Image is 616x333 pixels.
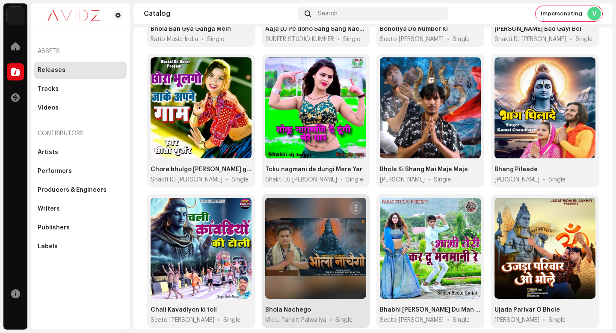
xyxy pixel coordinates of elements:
[38,168,72,175] div: Performers
[338,35,340,44] span: •
[495,165,538,174] div: Bhang Pilaade
[380,316,444,324] span: Seeto Gurjar
[38,243,58,250] div: Labels
[380,25,448,33] div: Bohotiya Do Number Ki
[34,163,127,180] re-m-nav-item: Performers
[380,165,468,174] div: Bhole Ki Bhang Mai Maje Maje
[548,175,566,184] div: Single
[447,35,449,44] span: •
[346,175,363,184] div: Single
[265,165,362,174] div: Toku nagmani de dungi Mere Yar
[587,7,601,21] div: V
[34,41,127,62] re-a-nav-header: Assets
[330,316,332,324] span: •
[575,35,592,44] div: Single
[495,35,566,44] span: Shakti DJ Borai
[231,175,249,184] div: Single
[207,35,224,44] div: Single
[34,219,127,236] re-m-nav-item: Publishers
[34,181,127,199] re-m-nav-item: Producers & Engineers
[434,175,451,184] div: Single
[265,35,334,44] span: SUDEER STUDIO KUMHER
[201,35,204,44] span: •
[144,10,294,17] div: Catalog
[34,62,127,79] re-m-nav-item: Releases
[38,224,70,231] div: Publishers
[447,316,449,324] span: •
[38,104,59,111] div: Videos
[318,10,338,17] span: Search
[38,149,58,156] div: Artists
[151,316,214,324] span: Seeto Gurjar
[343,35,360,44] div: Single
[151,35,198,44] span: Ratio Music India
[218,316,220,324] span: •
[151,175,222,184] span: Shakti DJ Borai
[265,316,326,324] span: Vikku Pandit Palwaliya
[7,7,24,24] img: 10d72f0b-d06a-424f-aeaa-9c9f537e57b6
[570,35,572,44] span: •
[223,316,240,324] div: Single
[151,25,231,33] div: Bhola Bah Gya Ganga Mein
[34,238,127,255] re-m-nav-item: Labels
[495,175,539,184] span: Komal Chaudhary
[34,99,127,116] re-m-nav-item: Videos
[34,144,127,161] re-m-nav-item: Artists
[151,165,252,174] div: Chora bhulgo Jake apne gaam
[34,80,127,98] re-m-nav-item: Tracks
[34,123,127,144] re-a-nav-header: Contributors
[380,35,444,44] span: Seeto Gurjar
[38,67,65,74] div: Releases
[380,175,425,184] span: vikash chaudhary
[548,316,566,324] div: Single
[38,205,60,212] div: Writers
[265,175,337,184] span: Shakti DJ Borai
[335,316,352,324] div: Single
[428,175,430,184] span: •
[265,25,366,33] div: Aaja DJ Pe dono Sang Sang Nachenge
[543,175,545,184] span: •
[38,86,59,92] div: Tracks
[453,35,470,44] div: Single
[541,10,582,17] span: Impersonating
[226,175,228,184] span: •
[495,25,581,33] div: Teri Lambi Bad Gayi Bel
[380,306,481,314] div: Bhabhi Teri Kar Du Man Mani Re
[495,306,560,314] div: Ujada Parivar O Bhole
[543,316,545,324] span: •
[265,306,311,314] div: Bhola Nachego
[453,316,470,324] div: Single
[38,10,110,21] img: 0c631eef-60b6-411a-a233-6856366a70de
[341,175,343,184] span: •
[151,306,217,314] div: Chali Kavadiyon ki toli
[38,187,107,193] div: Producers & Engineers
[495,316,539,324] span: Narender Jogi
[34,200,127,217] re-m-nav-item: Writers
